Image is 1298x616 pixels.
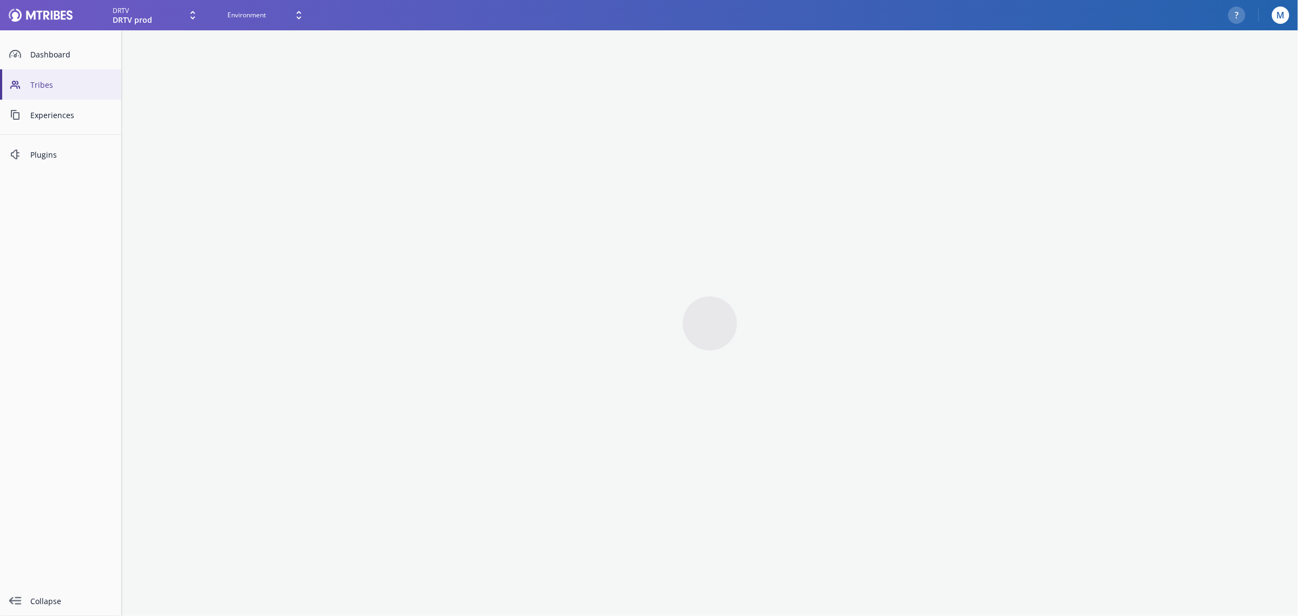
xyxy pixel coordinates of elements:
[227,10,266,20] span: Environment
[221,6,309,24] button: Environment
[9,78,22,91] svg: People Symbol
[1272,7,1289,24] div: M
[30,109,113,121] span: Experiences
[30,149,113,160] span: Plugins
[292,9,305,22] svg: Expand drop down icon
[113,6,199,24] button: DRTVDRTV prod
[113,6,129,16] span: DRTV
[30,79,113,90] span: Tribes
[30,49,113,60] span: Dashboard
[186,9,199,22] svg: Expand drop down icon
[9,594,22,607] svg: collapse
[9,108,22,121] svg: Content Symbol
[113,16,152,24] span: DRTV prod
[1228,7,1245,24] button: ?
[30,595,113,607] span: Collapse
[9,48,22,61] svg: Dashboard Symbol
[9,148,22,161] svg: Plugin Symbol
